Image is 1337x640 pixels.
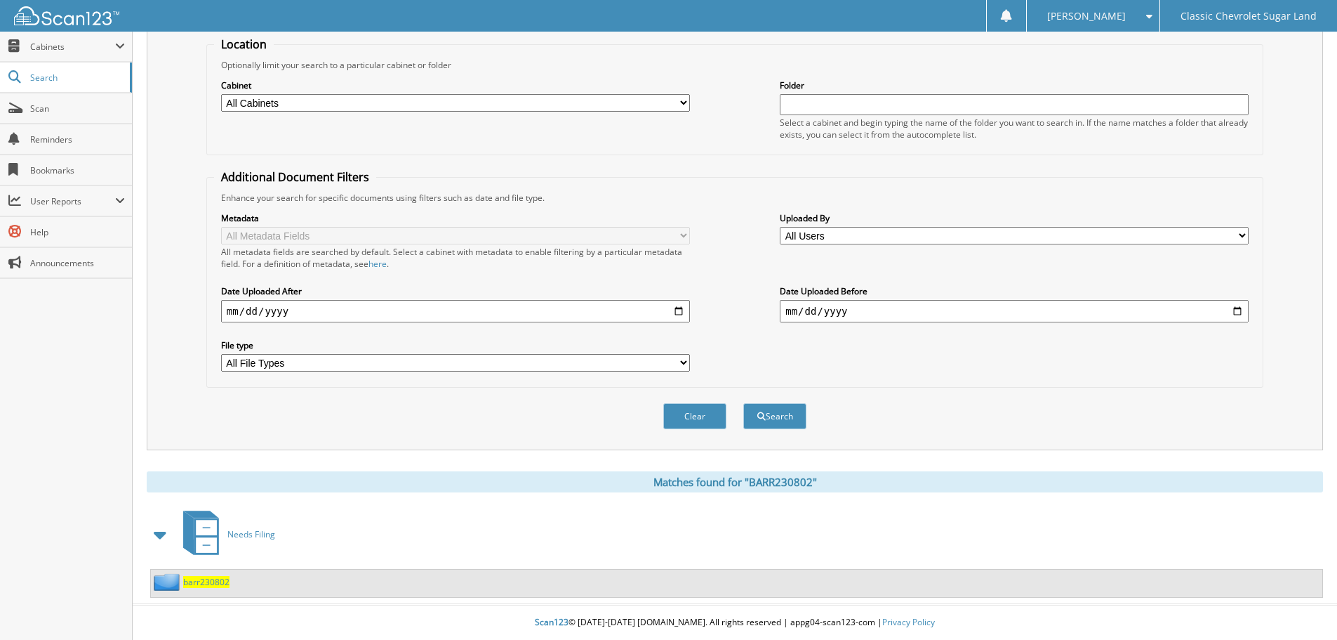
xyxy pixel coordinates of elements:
[221,79,690,91] label: Cabinet
[30,257,125,269] span: Announcements
[368,258,387,270] a: here
[221,246,690,270] div: All metadata fields are searched by default. Select a cabinet with metadata to enable filtering b...
[780,117,1249,141] div: Select a cabinet and begin typing the name of the folder you want to search in. If the name match...
[663,403,726,429] button: Clear
[1267,573,1337,640] iframe: Chat Widget
[221,212,690,224] label: Metadata
[780,79,1249,91] label: Folder
[535,616,568,628] span: Scan123
[30,133,125,145] span: Reminders
[743,403,806,429] button: Search
[221,285,690,297] label: Date Uploaded After
[30,72,123,84] span: Search
[780,212,1249,224] label: Uploaded By
[154,573,183,591] img: folder2.png
[1047,12,1126,20] span: [PERSON_NAME]
[780,285,1249,297] label: Date Uploaded Before
[221,339,690,351] label: File type
[30,41,115,53] span: Cabinets
[30,164,125,176] span: Bookmarks
[30,103,125,115] span: Scan
[214,59,1256,71] div: Optionally limit your search to a particular cabinet or folder
[133,606,1337,640] div: © [DATE]-[DATE] [DOMAIN_NAME]. All rights reserved | appg04-scan123-com |
[14,6,119,25] img: scan123-logo-white.svg
[183,576,230,588] a: barr230802
[1180,12,1317,20] span: Classic Chevrolet Sugar Land
[221,300,690,322] input: start
[30,195,115,207] span: User Reports
[882,616,935,628] a: Privacy Policy
[214,169,376,185] legend: Additional Document Filters
[214,37,274,52] legend: Location
[227,528,275,540] span: Needs Filing
[30,226,125,238] span: Help
[214,192,1256,204] div: Enhance your search for specific documents using filters such as date and file type.
[147,471,1323,492] div: Matches found for "BARR230802"
[175,507,275,562] a: Needs Filing
[780,300,1249,322] input: end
